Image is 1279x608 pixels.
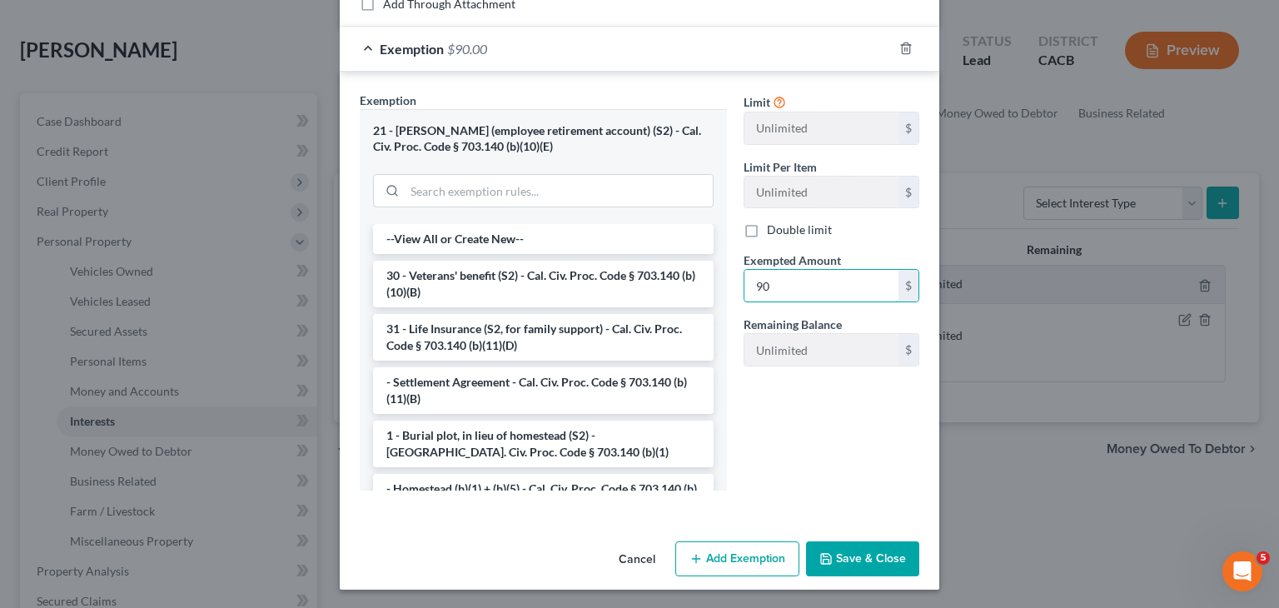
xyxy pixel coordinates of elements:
[373,314,714,361] li: 31 - Life Insurance (S2, for family support) - Cal. Civ. Proc. Code § 703.140 (b)(11)(D)
[405,175,713,207] input: Search exemption rules...
[1257,551,1270,565] span: 5
[744,253,841,267] span: Exempted Amount
[373,261,714,307] li: 30 - Veterans' benefit (S2) - Cal. Civ. Proc. Code § 703.140 (b)(10)(B)
[373,224,714,254] li: --View All or Create New--
[744,334,898,366] input: --
[380,41,444,57] span: Exemption
[744,158,817,176] label: Limit Per Item
[898,334,918,366] div: $
[373,474,714,521] li: - Homestead (b)(1) + (b)(5) - Cal. Civ. Proc. Code § 703.140 (b)(1)(b)(5)
[898,112,918,144] div: $
[767,222,832,238] label: Double limit
[605,543,669,576] button: Cancel
[744,270,898,302] input: 0.00
[373,421,714,467] li: 1 - Burial plot, in lieu of homestead (S2) - [GEOGRAPHIC_DATA]. Civ. Proc. Code § 703.140 (b)(1)
[675,541,799,576] button: Add Exemption
[373,123,714,154] div: 21 - [PERSON_NAME] (employee retirement account) (S2) - Cal. Civ. Proc. Code § 703.140 (b)(10)(E)
[744,95,770,109] span: Limit
[447,41,487,57] span: $90.00
[1222,551,1262,591] iframe: Intercom live chat
[898,270,918,302] div: $
[744,316,842,333] label: Remaining Balance
[898,177,918,208] div: $
[744,177,898,208] input: --
[806,541,919,576] button: Save & Close
[360,93,416,107] span: Exemption
[744,112,898,144] input: --
[373,367,714,414] li: - Settlement Agreement - Cal. Civ. Proc. Code § 703.140 (b)(11)(B)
